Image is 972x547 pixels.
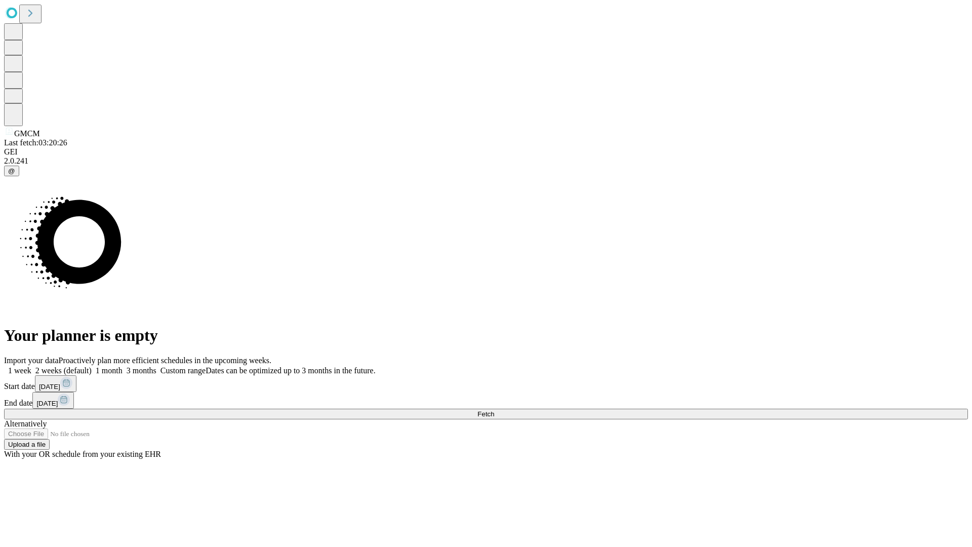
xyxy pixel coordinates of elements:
[36,400,58,407] span: [DATE]
[8,366,31,375] span: 1 week
[4,450,161,458] span: With your OR schedule from your existing EHR
[4,166,19,176] button: @
[4,147,968,157] div: GEI
[206,366,375,375] span: Dates can be optimized up to 3 months in the future.
[4,356,59,365] span: Import your data
[8,167,15,175] span: @
[32,392,74,409] button: [DATE]
[96,366,123,375] span: 1 month
[4,439,50,450] button: Upload a file
[160,366,206,375] span: Custom range
[14,129,40,138] span: GMCM
[127,366,156,375] span: 3 months
[4,392,968,409] div: End date
[4,375,968,392] div: Start date
[4,409,968,419] button: Fetch
[35,375,76,392] button: [DATE]
[4,326,968,345] h1: Your planner is empty
[59,356,271,365] span: Proactively plan more efficient schedules in the upcoming weeks.
[35,366,92,375] span: 2 weeks (default)
[477,410,494,418] span: Fetch
[4,138,67,147] span: Last fetch: 03:20:26
[4,157,968,166] div: 2.0.241
[39,383,60,390] span: [DATE]
[4,419,47,428] span: Alternatively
